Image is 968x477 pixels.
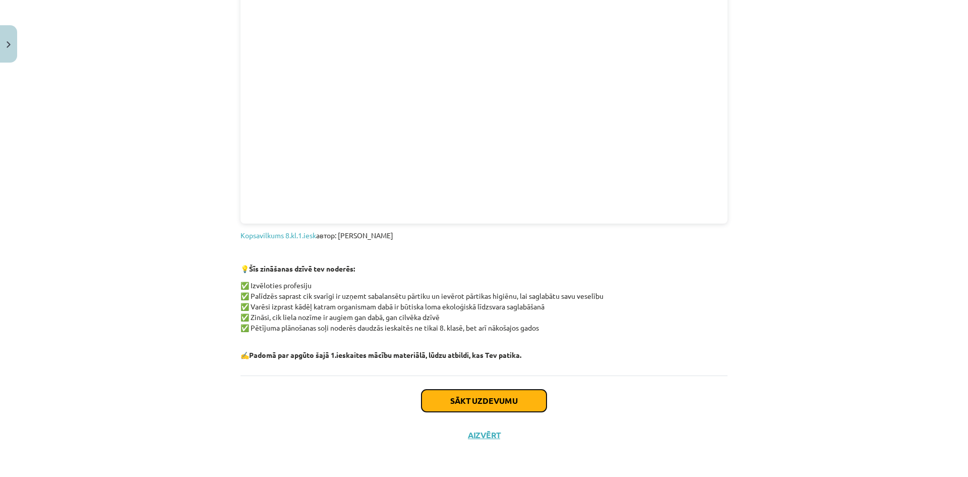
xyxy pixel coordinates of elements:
strong: ✍️Padomā par apgūto šajā 1.ieskaites mācību materiālā, lūdzu atbildi, kas Tev patika. [240,350,521,359]
b: 💡Šīs zināšanas dzīvē tev noderēs: [240,264,355,273]
p: ✅ Izvēloties profesiju ✅ Palīdzēs saprast cik svarīgi ir uzņemt sabalansētu pārtiku un ievērot pā... [240,280,728,333]
button: Sākt uzdevumu [421,390,547,412]
p: автор: [PERSON_NAME] [240,230,728,241]
button: Aizvērt [465,430,503,440]
img: icon-close-lesson-0947bae3869378f0d4975bcd49f059093ad1ed9edebbc8119c70593378902aed.svg [7,41,11,48]
a: Kopsavilkums 8.kl.1.iesk [240,231,316,240]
